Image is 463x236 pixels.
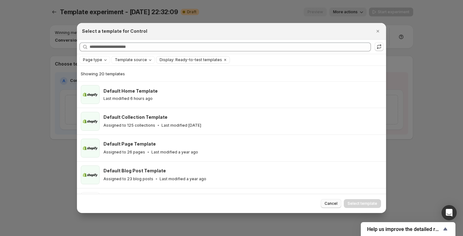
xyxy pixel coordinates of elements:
h3: Default Page Template [103,141,156,147]
div: Open Intercom Messenger [442,205,457,220]
p: Last modified a year ago [151,150,198,155]
p: Assigned to 26 pages [103,150,145,155]
button: Close [373,27,382,36]
img: Default Collection Template [81,112,100,131]
button: Template source [112,56,155,63]
span: Display: Ready-to-test templates [160,57,222,62]
span: Help us improve the detailed report for A/B campaigns [367,226,442,232]
h3: Default Blog Post Template [103,168,166,174]
button: Display: Ready-to-test templates [156,56,222,63]
h2: Select a template for Control [82,28,147,34]
button: Clear [222,56,228,63]
img: Default Page Template [81,139,100,158]
p: Last modified 6 hours ago [103,96,153,101]
span: Showing 20 templates [81,71,125,76]
button: Cancel [321,199,341,208]
p: Assigned to 23 blog posts [103,176,153,181]
button: Page type [80,56,110,63]
h3: Default Collection Template [103,114,167,120]
span: Template source [115,57,147,62]
h3: Default Home Template [103,88,158,94]
img: Default Blog Post Template [81,165,100,184]
p: Last modified [DATE] [161,123,201,128]
p: Last modified a year ago [160,176,206,181]
img: Default Home Template [81,85,100,104]
span: Page type [83,57,102,62]
button: Show survey - Help us improve the detailed report for A/B campaigns [367,225,449,233]
p: Assigned to 125 collections [103,123,155,128]
span: Cancel [325,201,337,206]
